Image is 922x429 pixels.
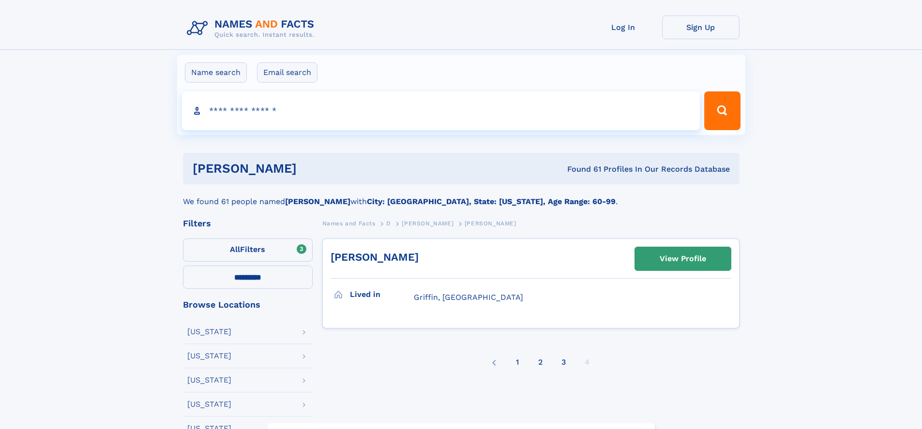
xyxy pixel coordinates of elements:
[187,400,231,408] div: [US_STATE]
[183,15,322,42] img: Logo Names and Facts
[350,286,414,303] h3: Lived in
[331,251,419,263] a: [PERSON_NAME]
[704,91,740,130] button: Search Button
[402,217,453,229] a: [PERSON_NAME]
[322,217,376,229] a: Names and Facts
[183,219,313,228] div: Filters
[585,350,589,375] div: 4
[182,91,700,130] input: search input
[414,293,523,302] span: Griffin, [GEOGRAPHIC_DATA]
[386,220,391,227] span: D
[585,15,662,39] a: Log In
[660,248,706,270] div: View Profile
[257,62,317,83] label: Email search
[402,220,453,227] span: [PERSON_NAME]
[488,350,500,375] a: Previous
[561,350,566,375] a: 3
[367,197,616,206] b: City: [GEOGRAPHIC_DATA], State: [US_STATE], Age Range: 60-99
[538,350,543,375] a: 2
[183,300,313,309] div: Browse Locations
[187,376,231,384] div: [US_STATE]
[465,220,516,227] span: [PERSON_NAME]
[285,197,350,206] b: [PERSON_NAME]
[662,15,740,39] a: Sign Up
[432,164,730,175] div: Found 61 Profiles In Our Records Database
[185,62,247,83] label: Name search
[635,247,731,270] a: View Profile
[516,350,519,375] a: 1
[386,217,391,229] a: D
[193,163,432,175] h1: [PERSON_NAME]
[187,328,231,336] div: [US_STATE]
[187,352,231,360] div: [US_STATE]
[183,238,313,262] label: Filters
[230,245,240,254] span: All
[183,184,740,207] div: We found 61 people named with .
